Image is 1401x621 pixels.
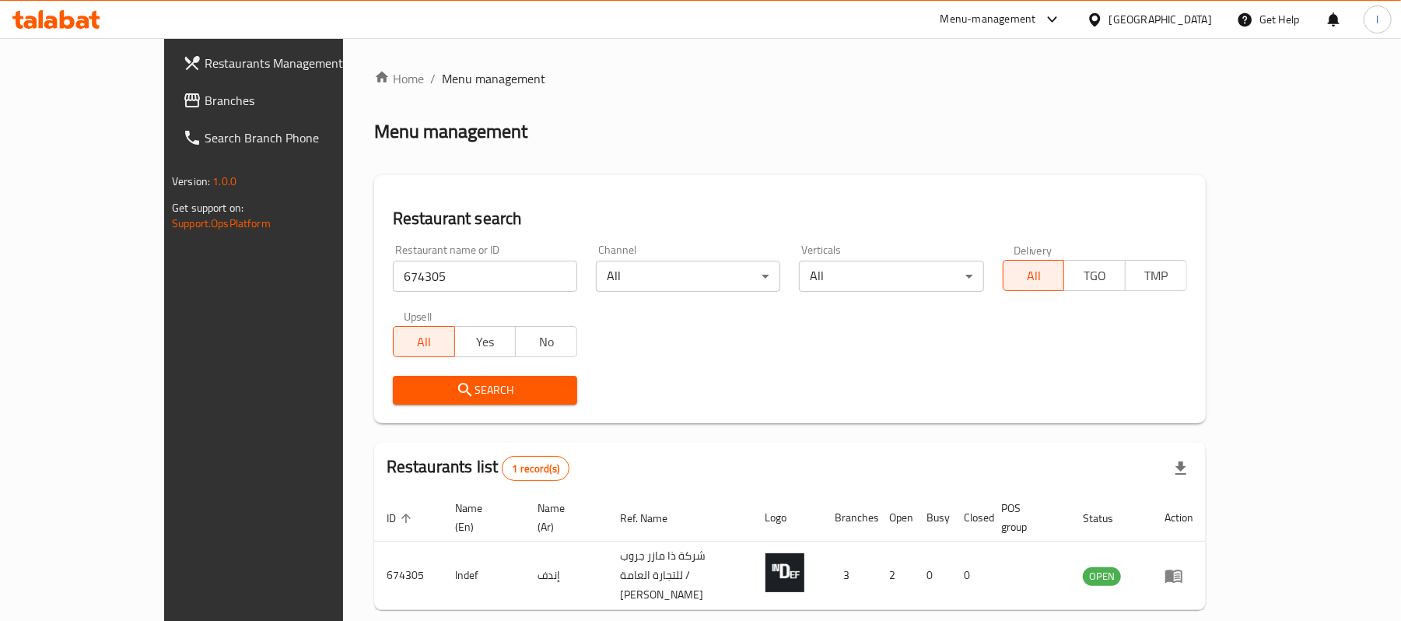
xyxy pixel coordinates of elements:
th: Closed [952,494,989,542]
td: 2 [877,542,915,610]
h2: Menu management [374,119,527,144]
button: All [1003,260,1065,291]
th: Open [877,494,915,542]
nav: breadcrumb [374,69,1206,88]
span: 1 record(s) [503,461,569,476]
span: l [1376,11,1378,28]
span: 1.0.0 [212,171,236,191]
button: Yes [454,326,517,357]
span: Search Branch Phone [205,128,386,147]
label: Delivery [1014,244,1053,255]
th: Busy [915,494,952,542]
div: OPEN [1083,567,1121,586]
td: 3 [823,542,877,610]
div: Menu-management [940,10,1036,29]
span: Get support on: [172,198,243,218]
li: / [430,69,436,88]
span: Menu management [442,69,545,88]
table: enhanced table [374,494,1206,610]
div: All [596,261,780,292]
span: TGO [1070,265,1119,287]
span: No [522,331,571,353]
td: Indef [443,542,525,610]
span: Ref. Name [620,509,688,528]
span: TMP [1132,265,1181,287]
span: Restaurants Management [205,54,386,72]
td: 0 [915,542,952,610]
a: Search Branch Phone [170,119,398,156]
td: 674305 [374,542,443,610]
button: TGO [1063,260,1126,291]
span: Status [1083,509,1133,528]
img: Indef [765,553,804,592]
button: Search [393,376,577,405]
div: Menu [1165,567,1193,585]
th: Action [1152,494,1206,542]
h2: Restaurant search [393,207,1187,230]
a: Support.OpsPlatform [172,213,271,233]
span: POS group [1002,499,1052,536]
span: All [400,331,449,353]
input: Search for restaurant name or ID.. [393,261,577,292]
span: OPEN [1083,567,1121,585]
a: Restaurants Management [170,44,398,82]
span: Name (Ar) [538,499,589,536]
h2: Restaurants list [387,455,569,481]
span: Branches [205,91,386,110]
a: Branches [170,82,398,119]
button: No [515,326,577,357]
td: إندف [525,542,608,610]
div: [GEOGRAPHIC_DATA] [1109,11,1212,28]
th: Logo [753,494,823,542]
a: Home [374,69,424,88]
td: 0 [952,542,989,610]
span: Version: [172,171,210,191]
td: شركة ذا مازر جروب للتجارة العامة / [PERSON_NAME] [608,542,753,610]
button: All [393,326,455,357]
span: Search [405,381,565,400]
span: Yes [461,331,510,353]
span: All [1010,265,1059,287]
span: ID [387,509,416,528]
div: Export file [1162,450,1200,487]
div: All [799,261,983,292]
div: Total records count [502,456,569,481]
button: TMP [1125,260,1187,291]
label: Upsell [404,310,433,321]
th: Branches [823,494,877,542]
span: Name (En) [455,499,506,536]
